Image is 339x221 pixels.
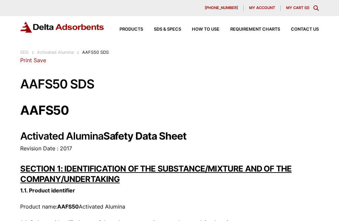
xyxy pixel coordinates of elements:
[20,164,292,184] strong: SECTION 1: IDENTIFICATION OF THE SUBSTANCE/MIXTURE AND OF THE COMPANY/UNDERTAKING
[205,6,238,10] span: [PHONE_NUMBER]
[120,27,143,32] span: Products
[20,77,318,91] h1: AAFS50 SDS
[291,27,319,32] span: Contact Us
[249,6,275,10] span: My account
[20,144,318,153] p: Revision Date : 2017
[199,5,244,11] a: [PHONE_NUMBER]
[219,27,280,32] a: Requirement Charts
[230,27,280,32] span: Requirement Charts
[109,27,143,32] a: Products
[143,27,181,32] a: SDS & SPECS
[20,130,318,142] h2: Activated Alumina
[37,50,74,55] a: Activated Alumina
[286,5,309,10] a: My Cart (0)
[20,202,318,211] p: Product name: Activated Alumina
[20,22,104,33] img: Delta Adsorbents
[82,50,109,55] span: AAFS50 SDS
[306,5,308,10] span: 0
[32,50,34,55] span: :
[57,203,79,210] strong: AAFS50
[181,27,219,32] a: How to Use
[192,27,219,32] span: How to Use
[280,27,319,32] a: Contact Us
[244,5,281,11] a: My account
[103,130,187,142] strong: Safety Data Sheet
[20,57,32,64] a: Print
[34,57,46,64] a: Save
[20,187,75,194] strong: 1.1. Product identifier
[20,50,29,55] a: SDS
[313,5,319,11] div: Toggle Modal Content
[154,27,181,32] span: SDS & SPECS
[77,50,79,55] span: :
[20,103,68,118] strong: AAFS50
